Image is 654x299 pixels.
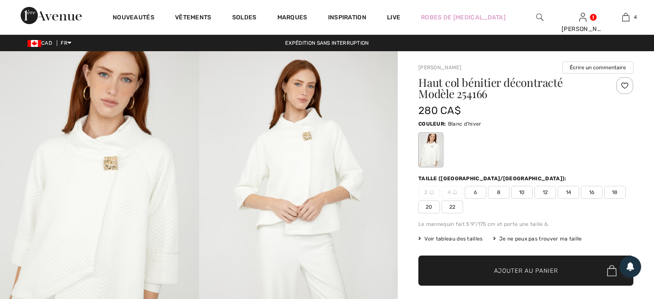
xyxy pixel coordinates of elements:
span: 2 [418,186,440,199]
img: ring-m.svg [430,190,434,194]
button: Ajouter au panier [418,256,633,286]
a: Vêtements [175,14,212,23]
span: 4 [634,13,637,21]
span: Blanc d'hiver [448,121,482,127]
span: 22 [442,200,463,213]
img: ring-m.svg [453,190,457,194]
img: recherche [536,12,543,22]
span: FR [61,40,71,46]
a: Robes de [MEDICAL_DATA] [421,13,506,22]
span: Voir tableau des tailles [418,235,483,243]
a: Soldes [232,14,257,23]
a: [PERSON_NAME] [418,65,461,71]
a: Live [387,13,400,22]
span: 12 [534,186,556,199]
div: Je ne peux pas trouver ma taille [493,235,582,243]
div: Blanc d'hiver [420,134,442,166]
img: Mon panier [622,12,629,22]
span: 280 CA$ [418,105,461,117]
a: Marques [277,14,307,23]
span: 10 [511,186,533,199]
span: 20 [418,200,440,213]
div: Le mannequin fait 5'9"/175 cm et porte une taille 6. [418,220,633,228]
h1: Haut col bénitier décontracté Modèle 254166 [418,77,598,99]
button: Écrire un commentaire [562,62,633,74]
a: 4 [605,12,647,22]
span: CAD [28,40,55,46]
span: 4 [442,186,463,199]
div: Taille ([GEOGRAPHIC_DATA]/[GEOGRAPHIC_DATA]): [418,175,568,182]
img: Bag.svg [607,265,617,276]
a: Nouveautés [113,14,154,23]
a: Se connecter [579,13,586,21]
span: 8 [488,186,510,199]
span: Couleur: [418,121,446,127]
span: 6 [465,186,486,199]
div: [PERSON_NAME] [562,25,604,34]
span: Ajouter au panier [494,266,558,275]
span: 18 [604,186,626,199]
span: 14 [558,186,579,199]
img: Mes infos [579,12,586,22]
span: Inspiration [328,14,366,23]
img: 1ère Avenue [21,7,82,24]
img: Canadian Dollar [28,40,41,47]
span: 16 [581,186,602,199]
